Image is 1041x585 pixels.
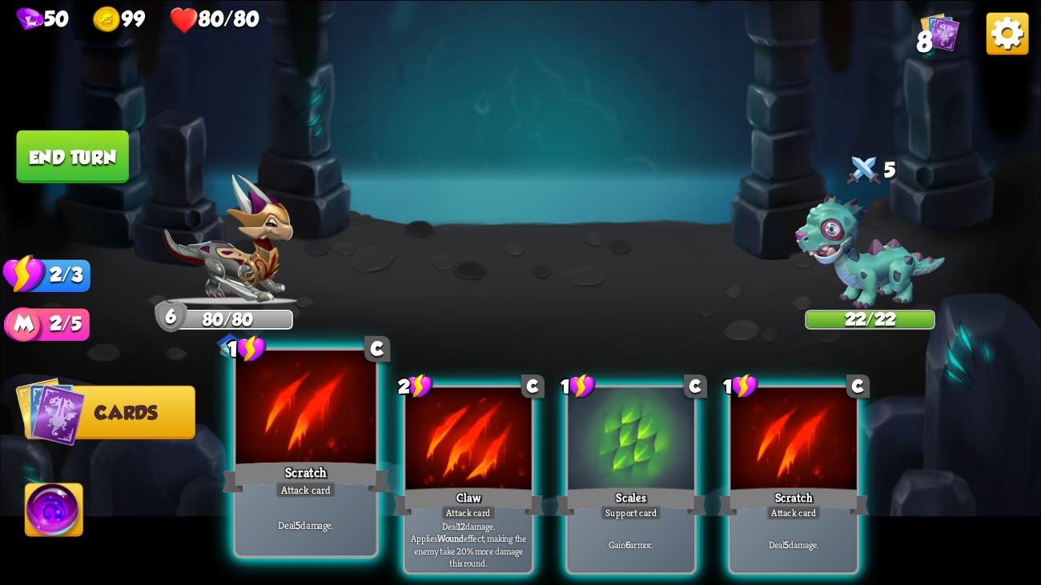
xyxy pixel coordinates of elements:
p: Gain armor. [571,538,690,551]
button: Cards [25,385,195,439]
div: 2/3 [25,258,91,293]
div: Claw [393,484,545,518]
img: health.png [169,6,199,35]
button: End turn [17,130,129,182]
b: 5 [784,538,789,551]
b: 12 [457,519,465,532]
div: Attack card [766,505,822,520]
div: Health [169,6,259,35]
div: Attack card [441,505,496,520]
div: C [364,335,390,361]
div: 1 [227,334,267,363]
div: C [521,374,545,397]
img: Stamina_Icon.png [2,253,46,295]
div: Gold [93,6,145,35]
b: Wound [437,531,464,544]
img: Cards_Icon.png [921,12,960,51]
p: Deal damage. [734,538,853,551]
b: 5 [295,518,301,531]
span: 8 [917,26,932,58]
img: Chevalier_Dragon.png [163,174,292,304]
div: 1 [723,373,758,399]
div: Scratch [718,484,870,518]
div: Armor [155,300,187,333]
img: ChevalierSigil.png [217,333,243,358]
div: 2 [398,373,433,399]
div: 2/5 [25,307,90,342]
div: C [846,374,870,397]
div: 22/22 [806,311,933,327]
b: 6 [625,538,630,551]
img: OptionsButton.png [987,12,1029,54]
img: Zombie_Dragon.png [795,194,945,309]
div: C [684,374,707,397]
div: View all the cards in your deck [921,12,960,54]
div: Gems [17,6,69,33]
img: Ability_Icon.png [26,483,83,542]
div: Scales [556,484,707,518]
img: ManaPoints.png [3,307,43,347]
p: Deal damage. Applies effect, making the enemy take 20% more damage this round. [408,519,528,569]
span: Cards [94,403,158,423]
img: gem.png [17,7,44,33]
div: Scratch [222,459,390,496]
div: 80/80 [164,311,291,327]
p: Deal damage. [239,518,372,531]
div: Support card [601,505,662,520]
img: Cards_Icon.png [15,376,86,447]
div: Attack card [275,481,336,498]
img: gold.png [93,6,123,35]
div: 5 [805,150,934,193]
div: 1 [561,373,596,399]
